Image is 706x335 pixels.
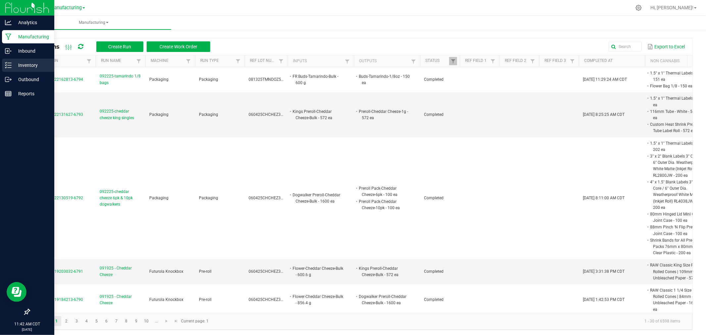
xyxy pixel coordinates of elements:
span: Completed [424,196,444,200]
p: [DATE] [3,327,51,332]
li: Buds-Tamarindo-1/8oz - 150 ea [358,73,410,86]
li: 1.5" x 1" Thermal Labels - 151 ea [649,70,701,83]
a: Go to the next page [162,316,171,326]
a: Page 9 [131,316,141,326]
a: Page 2 [62,316,71,326]
li: Flower Bag 1/8 - 150 ea [649,83,701,89]
li: Custom Heat Shrink Pre-Roll Tube Label Roll - 572 ea [649,121,701,134]
span: 060425CHCHEZ302 [249,297,285,302]
a: Run NameSortable [101,58,134,64]
a: Filter [85,57,93,65]
span: [DATE] 11:29:24 AM CDT [583,77,627,82]
a: Filter [489,57,497,65]
span: 091925 - Cheddar Cheeze [100,294,141,306]
a: Page 8 [121,316,131,326]
a: Filter [449,57,457,65]
a: Page 6 [102,316,111,326]
a: Filter [234,57,242,65]
span: Hi, [PERSON_NAME]! [650,5,693,10]
span: Completed [424,269,444,274]
inline-svg: Analytics [5,19,12,26]
a: Page 10 [142,316,151,326]
span: 092225-tamarindo 1/8 bags [100,73,141,86]
span: 081325TMNDOZ502 [249,77,286,82]
span: [DATE] 8:25:25 AM CDT [583,112,625,117]
span: 060425CHCHEZ302 [249,112,285,117]
div: All Runs [34,41,215,52]
div: Manage settings [635,5,643,11]
span: Packaging [149,77,168,82]
span: MP-20250919184213-6790 [33,297,83,302]
span: 092225-cheddar cheeze king singles [100,108,141,121]
inline-svg: Outbound [5,76,12,83]
a: Filter [343,57,351,66]
a: Completed AtSortable [584,58,642,64]
kendo-pager-info: 1 - 30 of 6598 items [212,316,685,327]
a: ExtractionSortable [34,58,85,64]
span: Manufacturing [50,5,82,11]
inline-svg: Reports [5,90,12,97]
inline-svg: Inventory [5,62,12,69]
a: Filter [277,57,285,65]
input: Search [609,42,642,52]
span: Pre-roll [199,297,212,302]
span: Futurola Knockbox [149,297,183,302]
span: 060425CHCHEZ302 [249,269,285,274]
li: RAW Classic King Size Pre-Rolled Cones | 109mm - Unbleached Paper - 572 ea [649,262,701,281]
span: [DATE] 3:31:38 PM CDT [583,269,625,274]
span: MP-20250922130519-6792 [33,196,83,200]
span: Completed [424,297,444,302]
span: Create Run [108,44,131,49]
a: Page 3 [72,316,81,326]
span: Pre-roll [199,269,212,274]
p: Reports [12,90,51,98]
th: Inputs [288,55,354,67]
a: Manufacturing [16,16,171,30]
li: Preroll-Cheddar Cheeze-1g - 572 ea [358,108,410,121]
li: Flower-Cheddar Cheeze-Bulk - 856.4 g [292,293,344,306]
li: RAW Classic 1 1/4 Size Pre-Rolled Cones | 84mm - Unbleached Paper - 1600 ea [649,287,701,313]
span: Create Work Order [160,44,197,49]
a: Page 4 [82,316,91,326]
a: Ref Field 2Sortable [505,58,528,64]
p: Inventory [12,61,51,69]
a: Filter [568,57,576,65]
a: Filter [409,57,417,66]
span: 060425CHCHEZ302 [249,196,285,200]
span: Futurola Knockbox [149,269,183,274]
a: Ref Field 3Sortable [544,58,568,64]
a: StatusSortable [425,58,449,64]
a: Filter [135,57,143,65]
li: Kings Preroll-Cheddar Cheeze-Bulk - 572 ea [292,108,344,121]
a: Page 1 [52,316,61,326]
li: 3" x 2" Blank Labels 3" Core / 6" Outer Dia. Weatherproof White Matte (Inkjet Roll) RL2800JW - 20... [649,153,701,179]
li: FR Buds-Tamarindo-Bulk - 600 g [292,73,344,86]
a: Go to the last page [171,316,181,326]
iframe: Resource center [7,282,26,302]
span: Completed [424,112,444,117]
a: Ref Field 1Sortable [465,58,489,64]
a: Ref Lot NumberSortable [250,58,277,64]
li: Flower-Cheddar Cheeze-Bulk - 600.6 g [292,265,344,278]
span: Packaging [149,112,168,117]
a: Page 7 [112,316,121,326]
span: Packaging [199,77,218,82]
li: Dogwalker Preroll-Cheddar Cheeze-Bulk - 1600 ea [358,293,410,306]
p: Analytics [12,19,51,26]
span: MP-20250922162813-6794 [33,77,83,82]
p: Inbound [12,47,51,55]
span: 091925 - Cheddar Cheeze [100,265,141,278]
li: Shrink Bands for All Pre-Roll Packs 76mm x 80mm - Clear Plastic - 200 ea [649,237,701,257]
span: Packaging [199,112,218,117]
p: 11:42 AM CDT [3,321,51,327]
li: 1.5" x 1" Thermal Labels - 202 ea [649,140,701,153]
span: MP-20250922131627-6793 [33,112,83,117]
li: 88mm Pinch 'N Flip Pre-Roll Joint Case - 100 ea [649,224,701,237]
inline-svg: Inbound [5,48,12,54]
li: 1.5" x 1" Thermal Labels - 1 ea [649,95,701,108]
a: Filter [184,57,192,65]
li: 80mm Hinged Lid Mini Case Joint Case - 100 ea [649,211,701,224]
span: Go to the next page [164,318,169,324]
span: 092225-cheddar cheeze 6pk & 10pk dogwalkers [100,189,141,208]
li: 116mm Tube - White - 572 ea [649,108,701,121]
